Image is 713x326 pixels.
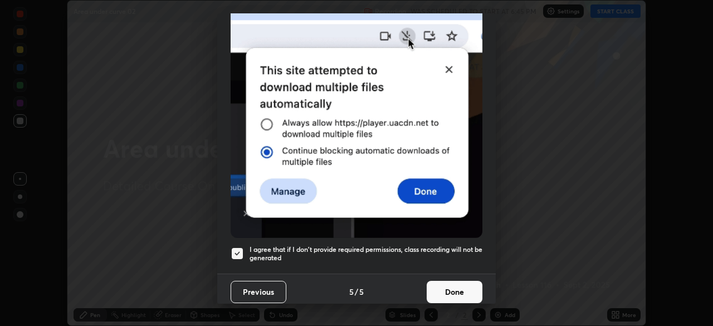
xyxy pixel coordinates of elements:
button: Done [427,281,482,303]
h4: 5 [359,286,364,298]
h5: I agree that if I don't provide required permissions, class recording will not be generated [250,245,482,262]
h4: 5 [349,286,354,298]
button: Previous [231,281,286,303]
h4: / [355,286,358,298]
